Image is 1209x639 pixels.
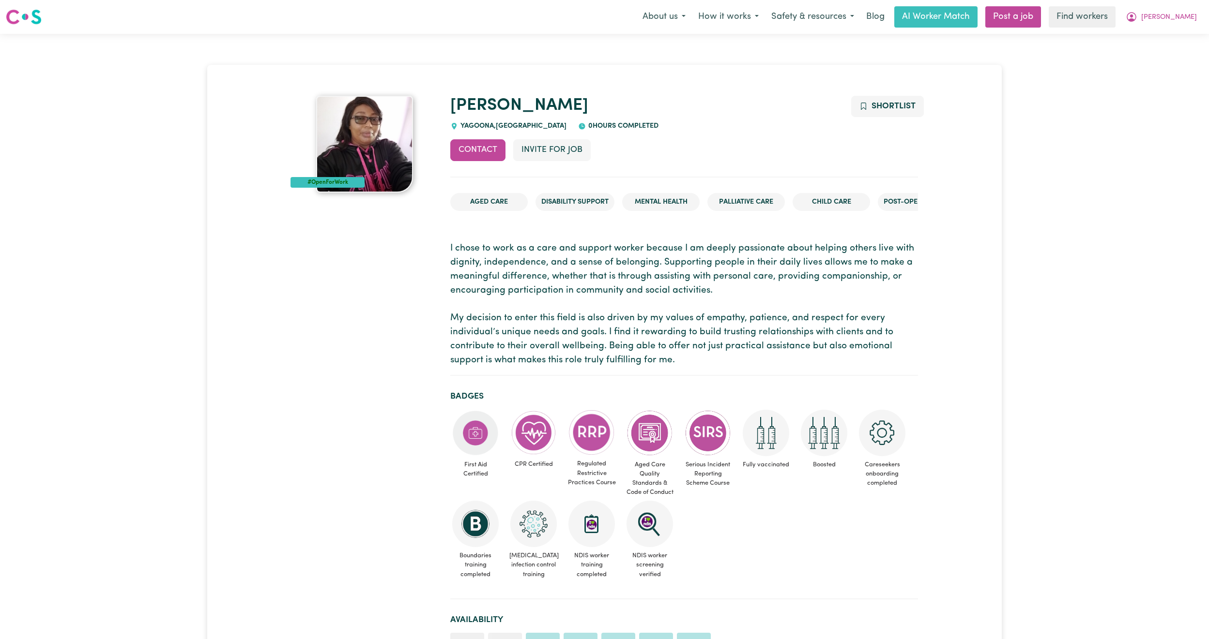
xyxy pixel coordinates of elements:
li: Disability Support [536,193,614,211]
a: AI Worker Match [894,6,978,28]
li: Post-operative care [878,193,964,211]
button: My Account [1119,7,1203,27]
span: [PERSON_NAME] [1141,12,1197,23]
span: Aged Care Quality Standards & Code of Conduct [625,456,675,501]
img: Margaret [316,96,413,193]
img: CS Academy: COVID-19 Infection Control Training course completed [510,501,557,547]
span: Boosted [799,456,849,473]
span: YAGOONA , [GEOGRAPHIC_DATA] [458,122,566,130]
span: Serious Incident Reporting Scheme Course [683,456,733,492]
a: Careseekers logo [6,6,42,28]
img: NDIS Worker Screening Verified [627,501,673,547]
img: CS Academy: Boundaries in care and support work course completed [452,501,499,547]
a: Post a job [985,6,1041,28]
span: Regulated Restrictive Practices Course [566,455,617,491]
img: Care and support worker has completed CPR Certification [510,410,557,456]
h2: Availability [450,615,918,625]
img: CS Academy: Introduction to NDIS Worker Training course completed [568,501,615,547]
img: Careseekers logo [6,8,42,26]
span: First Aid Certified [450,456,501,482]
p: I chose to work as a care and support worker because I am deeply passionate about helping others ... [450,242,918,367]
span: 0 hours completed [586,122,658,130]
a: Find workers [1049,6,1116,28]
span: CPR Certified [508,456,559,473]
span: Boundaries training completed [450,547,501,583]
button: Safety & resources [765,7,860,27]
img: CS Academy: Careseekers Onboarding course completed [859,410,905,456]
img: CS Academy: Regulated Restrictive Practices course completed [568,410,615,456]
button: Add to shortlist [851,96,924,117]
img: CS Academy: Serious Incident Reporting Scheme course completed [685,410,731,456]
li: Palliative care [707,193,785,211]
a: Blog [860,6,890,28]
span: Fully vaccinated [741,456,791,473]
span: NDIS worker training completed [566,547,617,583]
li: Mental Health [622,193,700,211]
span: Careseekers onboarding completed [857,456,907,492]
img: Care and support worker has received 2 doses of COVID-19 vaccine [743,410,789,456]
button: About us [636,7,692,27]
li: Aged Care [450,193,528,211]
button: How it works [692,7,765,27]
div: #OpenForWork [291,177,365,188]
span: [MEDICAL_DATA] infection control training [508,547,559,583]
li: Child care [793,193,870,211]
span: NDIS worker screening verified [625,547,675,583]
button: Contact [450,139,505,161]
button: Invite for Job [513,139,591,161]
span: Shortlist [872,102,916,110]
a: [PERSON_NAME] [450,97,588,114]
a: Margaret's profile picture'#OpenForWork [291,96,439,193]
img: CS Academy: Aged Care Quality Standards & Code of Conduct course completed [627,410,673,456]
img: Care and support worker has completed First Aid Certification [452,410,499,456]
img: Care and support worker has received booster dose of COVID-19 vaccination [801,410,847,456]
h2: Badges [450,391,918,401]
